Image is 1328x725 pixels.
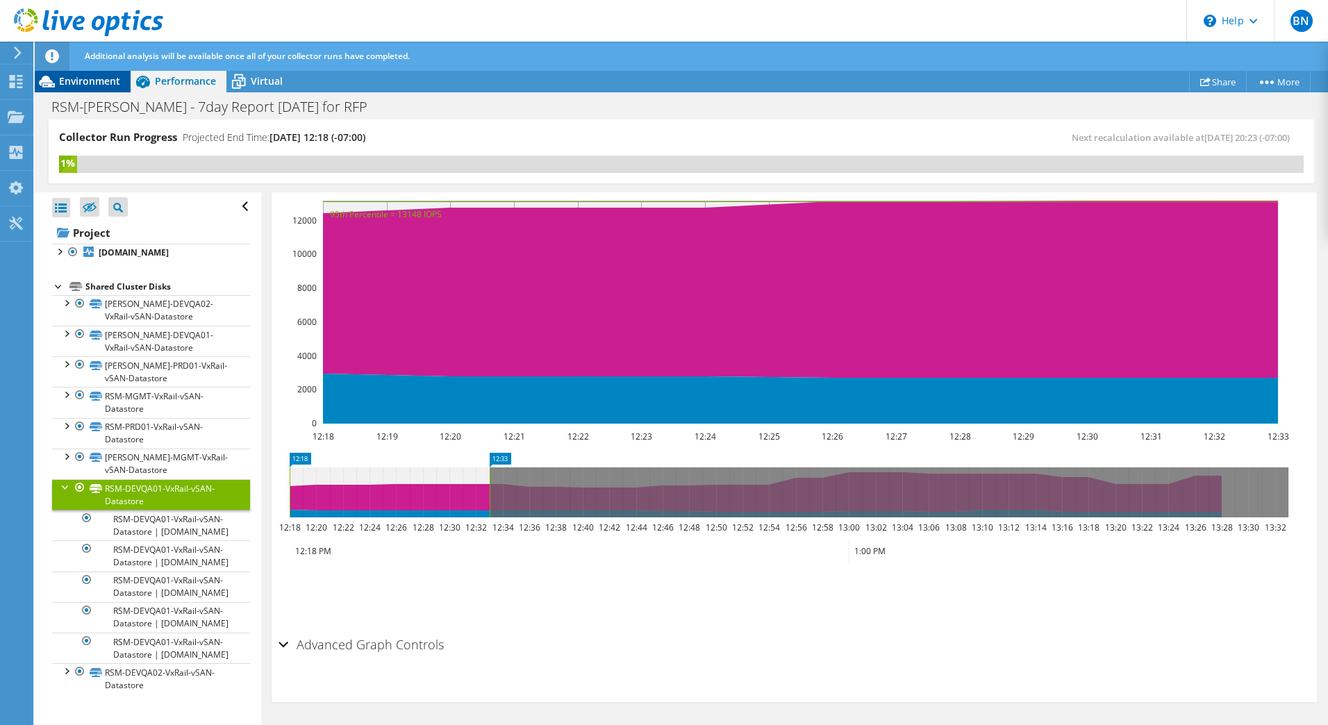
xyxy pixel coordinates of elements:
[52,663,250,694] a: RSM-DEVQA02-VxRail-vSAN-Datastore
[385,522,406,533] text: 12:26
[52,633,250,663] a: RSM-DEVQA01-VxRail-vSAN-Datastore | [DOMAIN_NAME]
[52,418,250,449] a: RSM-PRD01-VxRail-vSAN-Datastore
[52,356,250,387] a: [PERSON_NAME]-PRD01-VxRail-vSAN-Datastore
[52,326,250,356] a: [PERSON_NAME]-DEVQA01-VxRail-vSAN-Datastore
[1237,522,1259,533] text: 13:30
[1267,431,1288,442] text: 12:33
[251,74,283,87] span: Virtual
[45,99,389,115] h1: RSM-[PERSON_NAME] - 7day Report [DATE] for RFP
[630,431,651,442] text: 12:23
[412,522,433,533] text: 12:28
[52,295,250,326] a: [PERSON_NAME]-DEVQA02-VxRail-vSAN-Datastore
[891,522,913,533] text: 13:04
[1189,71,1247,92] a: Share
[971,522,993,533] text: 13:10
[332,522,354,533] text: 12:22
[1246,71,1311,92] a: More
[997,522,1019,533] text: 13:12
[945,522,966,533] text: 13:08
[52,540,250,571] a: RSM-DEVQA01-VxRail-vSAN-Datastore | [DOMAIN_NAME]
[279,631,444,658] h2: Advanced Graph Controls
[625,522,647,533] text: 12:44
[439,431,460,442] text: 12:20
[312,417,317,429] text: 0
[1290,10,1313,32] span: BN
[1211,522,1232,533] text: 13:28
[1077,522,1099,533] text: 13:18
[297,316,317,328] text: 6000
[678,522,699,533] text: 12:48
[1204,15,1216,27] svg: \n
[305,522,326,533] text: 12:20
[52,222,250,244] a: Project
[1051,522,1072,533] text: 13:16
[85,278,250,295] div: Shared Cluster Disks
[183,130,365,145] h4: Projected End Time:
[785,522,806,533] text: 12:56
[758,522,779,533] text: 12:54
[312,431,333,442] text: 12:18
[1024,522,1046,533] text: 13:14
[518,522,540,533] text: 12:36
[838,522,859,533] text: 13:00
[358,522,380,533] text: 12:24
[1184,522,1206,533] text: 13:26
[376,431,397,442] text: 12:19
[59,156,77,171] div: 1%
[292,215,317,226] text: 12000
[59,74,120,87] span: Environment
[885,431,906,442] text: 12:27
[292,248,317,260] text: 10000
[52,479,250,510] a: RSM-DEVQA01-VxRail-vSAN-Datastore
[865,522,886,533] text: 13:02
[52,387,250,417] a: RSM-MGMT-VxRail-vSAN-Datastore
[949,431,970,442] text: 12:28
[492,522,513,533] text: 12:34
[811,522,833,533] text: 12:58
[155,74,216,87] span: Performance
[731,522,753,533] text: 12:52
[1012,431,1034,442] text: 12:29
[694,431,715,442] text: 12:24
[52,510,250,540] a: RSM-DEVQA01-VxRail-vSAN-Datastore | [DOMAIN_NAME]
[297,350,317,362] text: 4000
[1131,522,1152,533] text: 13:22
[52,449,250,479] a: [PERSON_NAME]-MGMT-VxRail-vSAN-Datastore
[297,383,317,395] text: 2000
[1203,431,1225,442] text: 12:32
[503,431,524,442] text: 12:21
[598,522,620,533] text: 12:42
[1104,522,1126,533] text: 13:20
[1264,522,1286,533] text: 13:32
[651,522,673,533] text: 12:46
[269,131,365,144] span: [DATE] 12:18 (-07:00)
[85,50,410,62] span: Additional analysis will be available once all of your collector runs have completed.
[1076,431,1097,442] text: 12:30
[52,572,250,602] a: RSM-DEVQA01-VxRail-vSAN-Datastore | [DOMAIN_NAME]
[465,522,486,533] text: 12:32
[545,522,566,533] text: 12:38
[1140,431,1161,442] text: 12:31
[572,522,593,533] text: 12:40
[52,244,250,262] a: [DOMAIN_NAME]
[821,431,843,442] text: 12:26
[330,208,442,220] text: 95th Percentile = 13148 IOPS
[567,431,588,442] text: 12:22
[1204,131,1290,144] span: [DATE] 20:23 (-07:00)
[52,602,250,633] a: RSM-DEVQA01-VxRail-vSAN-Datastore | [DOMAIN_NAME]
[297,282,317,294] text: 8000
[1072,131,1297,144] span: Next recalculation available at
[758,431,779,442] text: 12:25
[438,522,460,533] text: 12:30
[918,522,939,533] text: 13:06
[279,522,300,533] text: 12:18
[1157,522,1179,533] text: 13:24
[99,247,169,258] b: [DOMAIN_NAME]
[705,522,727,533] text: 12:50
